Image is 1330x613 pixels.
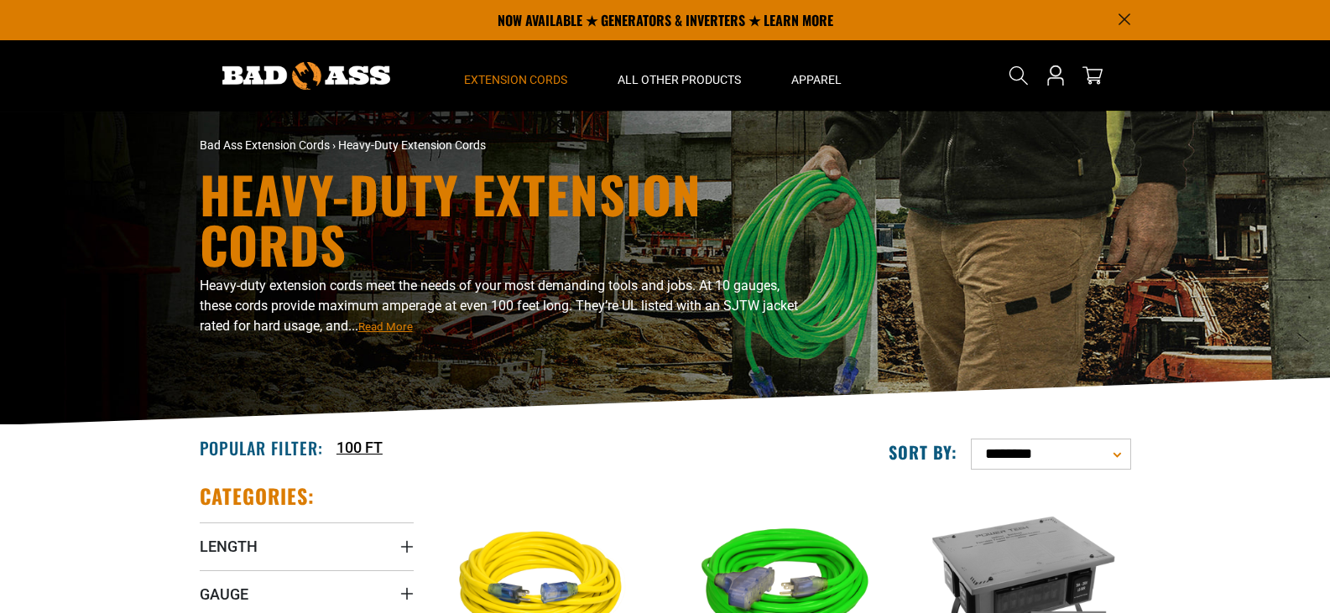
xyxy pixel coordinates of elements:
[332,138,336,152] span: ›
[464,72,567,87] span: Extension Cords
[338,138,486,152] span: Heavy-Duty Extension Cords
[200,138,330,152] a: Bad Ass Extension Cords
[200,483,316,509] h2: Categories:
[200,437,323,459] h2: Popular Filter:
[766,40,867,111] summary: Apparel
[439,40,592,111] summary: Extension Cords
[200,137,812,154] nav: breadcrumbs
[222,62,390,90] img: Bad Ass Extension Cords
[791,72,842,87] span: Apparel
[358,320,413,333] span: Read More
[592,40,766,111] summary: All Other Products
[336,436,383,459] a: 100 FT
[200,278,798,334] span: Heavy-duty extension cords meet the needs of your most demanding tools and jobs. At 10 gauges, th...
[618,72,741,87] span: All Other Products
[200,169,812,269] h1: Heavy-Duty Extension Cords
[889,441,957,463] label: Sort by:
[200,522,414,569] summary: Length
[200,584,248,604] span: Gauge
[1005,62,1032,89] summary: Search
[200,537,258,556] span: Length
